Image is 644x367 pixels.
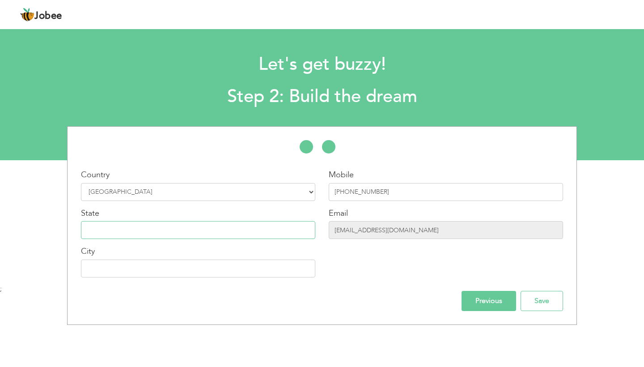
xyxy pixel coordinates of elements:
[87,53,557,76] h1: Let's get buzzy!
[329,169,354,181] label: Mobile
[462,291,516,311] input: Previous
[81,208,99,219] label: State
[87,85,557,108] h2: Step 2: Build the dream
[81,169,110,181] label: Country
[521,291,563,311] input: Save
[329,208,348,219] label: Email
[81,246,95,257] label: City
[34,11,62,21] span: Jobee
[20,8,34,22] img: jobee.io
